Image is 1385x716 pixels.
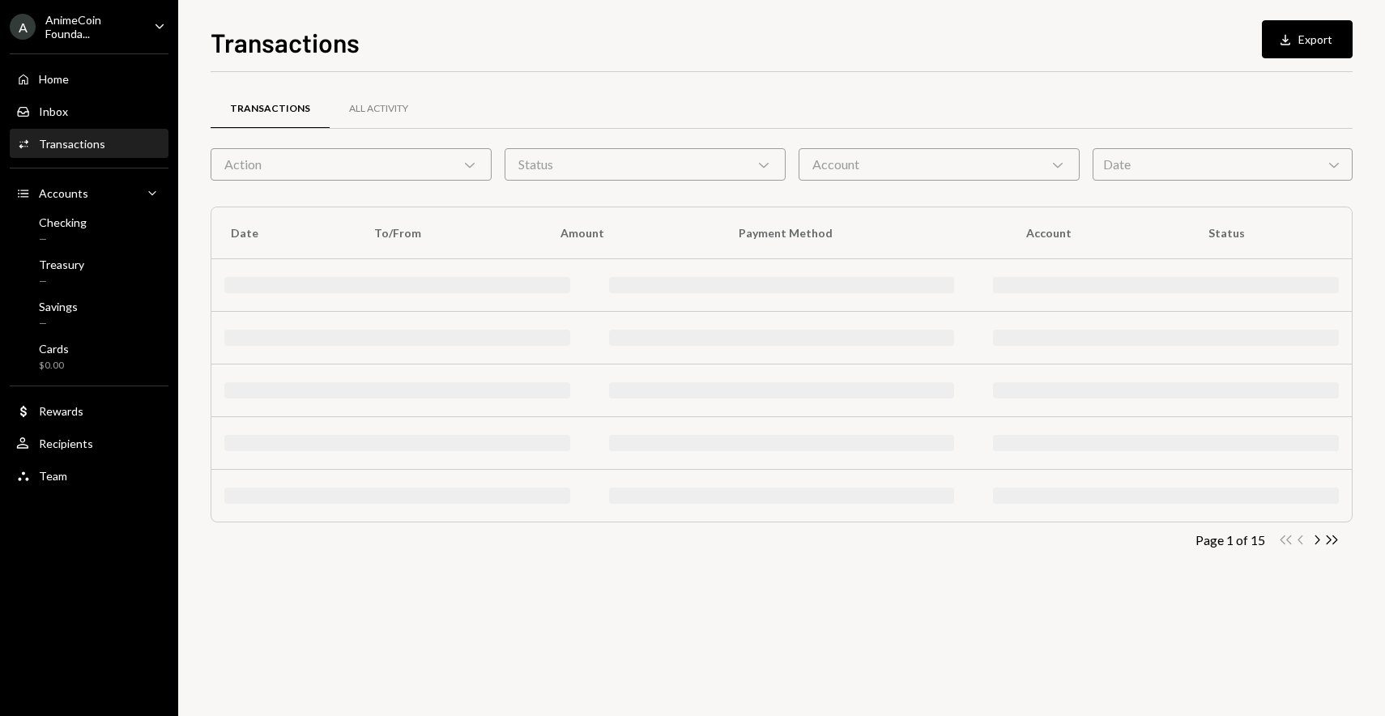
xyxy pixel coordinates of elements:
div: $0.00 [39,359,69,373]
div: Home [39,72,69,86]
div: — [39,275,84,288]
a: Transactions [10,129,168,158]
th: Account [1007,207,1189,259]
div: Rewards [39,404,83,418]
a: Cards$0.00 [10,337,168,376]
a: Treasury— [10,253,168,292]
div: — [39,232,87,246]
button: Export [1262,20,1353,58]
div: Checking [39,215,87,229]
a: Home [10,64,168,93]
div: Date [1093,148,1353,181]
div: AnimeCoin Founda... [45,13,141,40]
div: Action [211,148,492,181]
a: All Activity [330,88,428,130]
th: Date [211,207,355,259]
div: Recipients [39,437,93,450]
a: Savings— [10,295,168,334]
div: Account [799,148,1080,181]
div: Savings [39,300,78,313]
div: Status [505,148,786,181]
th: Amount [541,207,720,259]
div: Cards [39,342,69,356]
div: — [39,317,78,330]
div: Transactions [230,102,310,116]
a: Rewards [10,396,168,425]
div: A [10,14,36,40]
a: Team [10,461,168,490]
h1: Transactions [211,26,360,58]
div: Transactions [39,137,105,151]
a: Checking— [10,211,168,249]
div: Accounts [39,186,88,200]
div: All Activity [349,102,408,116]
div: Page 1 of 15 [1195,532,1265,548]
a: Transactions [211,88,330,130]
a: Accounts [10,178,168,207]
th: Status [1189,207,1352,259]
th: To/From [355,207,540,259]
div: Team [39,469,67,483]
th: Payment Method [719,207,1007,259]
div: Inbox [39,104,68,118]
a: Recipients [10,428,168,458]
div: Treasury [39,258,84,271]
a: Inbox [10,96,168,126]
